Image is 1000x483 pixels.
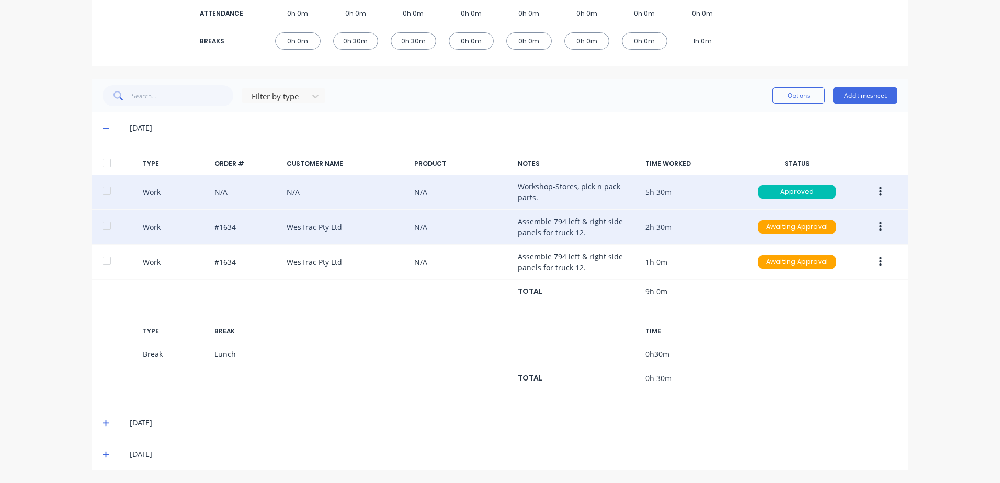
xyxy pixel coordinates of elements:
div: [DATE] [130,448,897,460]
div: 0h 0m [449,32,494,50]
div: 0h 0m [333,5,379,22]
button: Add timesheet [833,87,897,104]
input: Search... [132,85,234,106]
div: BREAK [214,327,278,336]
div: [DATE] [130,122,897,134]
div: PRODUCT [414,159,509,168]
div: ATTENDANCE [200,9,242,18]
div: Awaiting Approval [758,255,836,269]
div: ORDER # [214,159,278,168]
div: NOTES [518,159,637,168]
div: 0h 0m [506,5,552,22]
div: 0h 0m [275,32,321,50]
div: 0h 0m [622,5,667,22]
div: Awaiting Approval [758,220,836,234]
div: [DATE] [130,417,897,429]
div: TYPE [143,159,207,168]
div: TIME [645,327,741,336]
div: Approved [758,185,836,199]
div: 0h 0m [506,32,552,50]
div: 0h 0m [391,5,436,22]
div: 0h 30m [391,32,436,50]
div: CUSTOMER NAME [287,159,406,168]
div: TIME WORKED [645,159,741,168]
div: 1h 0m [680,32,725,50]
div: BREAKS [200,37,242,46]
div: TYPE [143,327,207,336]
div: 0h 0m [622,32,667,50]
div: 0h 0m [275,5,321,22]
div: STATUS [749,159,845,168]
div: 0h 30m [333,32,379,50]
button: Options [772,87,825,104]
div: 0h 0m [564,5,610,22]
div: 0h 0m [564,32,610,50]
div: 0h 0m [449,5,494,22]
div: 0h 0m [680,5,725,22]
